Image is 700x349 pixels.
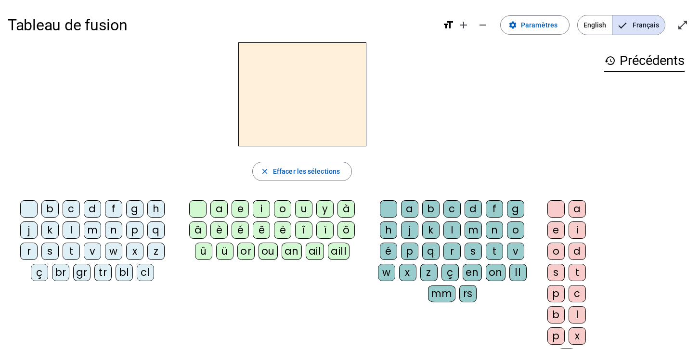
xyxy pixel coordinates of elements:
[443,221,461,239] div: l
[147,200,165,218] div: h
[604,55,616,66] mat-icon: history
[500,15,570,35] button: Paramètres
[84,200,101,218] div: d
[507,200,524,218] div: g
[63,200,80,218] div: c
[465,200,482,218] div: d
[612,15,665,35] span: Français
[20,243,38,260] div: r
[465,221,482,239] div: m
[253,221,270,239] div: ê
[316,200,334,218] div: y
[116,264,133,281] div: bl
[273,166,340,177] span: Effacer les sélections
[547,221,565,239] div: e
[507,243,524,260] div: v
[252,162,352,181] button: Effacer les sélections
[8,10,435,40] h1: Tableau de fusion
[443,200,461,218] div: c
[477,19,489,31] mat-icon: remove
[52,264,69,281] div: br
[547,264,565,281] div: s
[84,221,101,239] div: m
[274,200,291,218] div: o
[337,200,355,218] div: à
[41,200,59,218] div: b
[401,200,418,218] div: a
[94,264,112,281] div: tr
[295,200,312,218] div: u
[189,221,207,239] div: â
[147,243,165,260] div: z
[569,264,586,281] div: t
[547,285,565,302] div: p
[73,264,91,281] div: gr
[260,167,269,176] mat-icon: close
[216,243,233,260] div: ü
[210,200,228,218] div: a
[31,264,48,281] div: ç
[422,200,440,218] div: b
[316,221,334,239] div: ï
[486,200,503,218] div: f
[380,221,397,239] div: h
[126,243,143,260] div: x
[282,243,302,260] div: an
[328,243,350,260] div: aill
[105,221,122,239] div: n
[422,221,440,239] div: k
[473,15,493,35] button: Diminuer la taille de la police
[604,50,685,72] h3: Précédents
[569,221,586,239] div: i
[578,15,612,35] span: English
[399,264,416,281] div: x
[547,306,565,323] div: b
[442,19,454,31] mat-icon: format_size
[569,306,586,323] div: l
[137,264,154,281] div: cl
[126,200,143,218] div: g
[105,243,122,260] div: w
[210,221,228,239] div: è
[486,221,503,239] div: n
[458,19,469,31] mat-icon: add
[454,15,473,35] button: Augmenter la taille de la police
[508,21,517,29] mat-icon: settings
[486,243,503,260] div: t
[337,221,355,239] div: ô
[105,200,122,218] div: f
[569,285,586,302] div: c
[63,221,80,239] div: l
[673,15,692,35] button: Entrer en plein écran
[126,221,143,239] div: p
[84,243,101,260] div: v
[569,327,586,345] div: x
[41,243,59,260] div: s
[253,200,270,218] div: i
[195,243,212,260] div: û
[378,264,395,281] div: w
[295,221,312,239] div: î
[507,221,524,239] div: o
[428,285,455,302] div: mm
[237,243,255,260] div: or
[422,243,440,260] div: q
[420,264,438,281] div: z
[459,285,477,302] div: rs
[401,243,418,260] div: p
[465,243,482,260] div: s
[486,264,506,281] div: on
[463,264,482,281] div: en
[63,243,80,260] div: t
[259,243,278,260] div: ou
[443,243,461,260] div: r
[547,327,565,345] div: p
[306,243,324,260] div: ail
[569,200,586,218] div: a
[569,243,586,260] div: d
[274,221,291,239] div: ë
[677,19,688,31] mat-icon: open_in_full
[441,264,459,281] div: ç
[380,243,397,260] div: é
[547,243,565,260] div: o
